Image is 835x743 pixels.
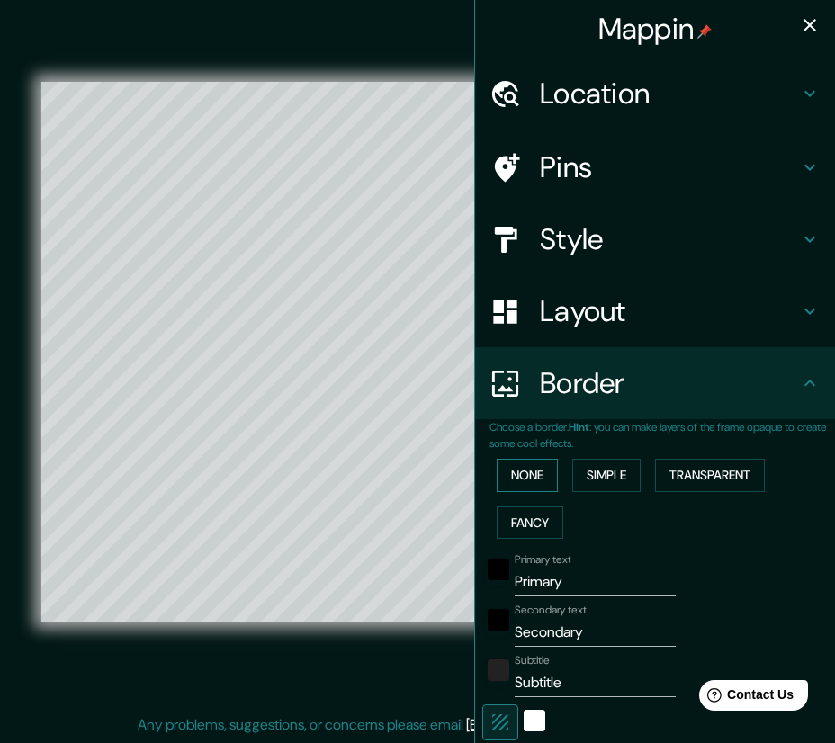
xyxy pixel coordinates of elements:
label: Secondary text [515,603,587,618]
button: Fancy [497,506,563,540]
button: white [524,710,545,731]
h4: Mappin [598,11,713,47]
h4: Style [540,221,799,257]
div: Style [475,203,835,275]
div: Pins [475,131,835,203]
h4: Location [540,76,799,112]
a: [EMAIL_ADDRESS][DOMAIN_NAME] [466,715,688,734]
iframe: Help widget launcher [675,673,815,723]
h4: Layout [540,293,799,329]
button: Transparent [655,459,765,492]
button: black [488,609,509,631]
button: None [497,459,558,492]
p: Choose a border. : you can make layers of the frame opaque to create some cool effects. [489,419,835,452]
button: black [488,559,509,580]
div: Layout [475,275,835,347]
label: Subtitle [515,653,550,668]
h4: Border [540,365,799,401]
p: Any problems, suggestions, or concerns please email . [138,714,691,736]
div: Border [475,347,835,419]
button: color-222222 [488,659,509,681]
label: Primary text [515,552,570,568]
h4: Pins [540,149,799,185]
button: Simple [572,459,641,492]
img: pin-icon.png [697,24,712,39]
b: Hint [569,420,589,434]
div: Location [475,58,835,130]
